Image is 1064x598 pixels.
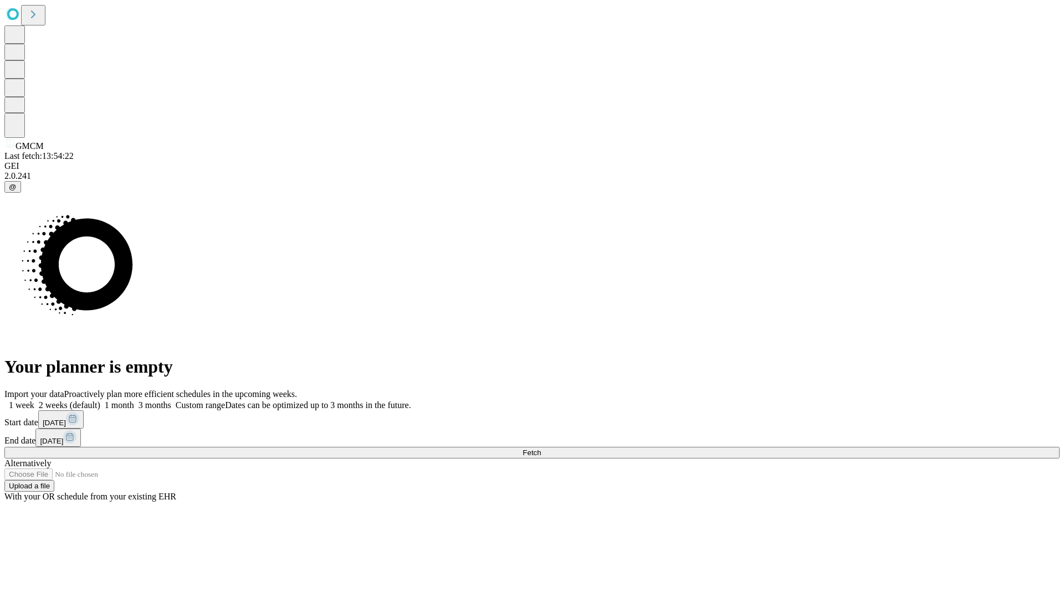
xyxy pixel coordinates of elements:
[64,389,297,399] span: Proactively plan more efficient schedules in the upcoming weeks.
[4,458,51,468] span: Alternatively
[9,183,17,191] span: @
[39,400,100,410] span: 2 weeks (default)
[105,400,134,410] span: 1 month
[4,447,1060,458] button: Fetch
[9,400,34,410] span: 1 week
[4,410,1060,429] div: Start date
[43,419,66,427] span: [DATE]
[38,410,84,429] button: [DATE]
[4,181,21,193] button: @
[40,437,63,445] span: [DATE]
[4,429,1060,447] div: End date
[139,400,171,410] span: 3 months
[4,480,54,492] button: Upload a file
[35,429,81,447] button: [DATE]
[4,151,74,161] span: Last fetch: 13:54:22
[523,448,541,457] span: Fetch
[176,400,225,410] span: Custom range
[4,357,1060,377] h1: Your planner is empty
[225,400,411,410] span: Dates can be optimized up to 3 months in the future.
[4,492,176,501] span: With your OR schedule from your existing EHR
[4,171,1060,181] div: 2.0.241
[16,141,44,151] span: GMCM
[4,389,64,399] span: Import your data
[4,161,1060,171] div: GEI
